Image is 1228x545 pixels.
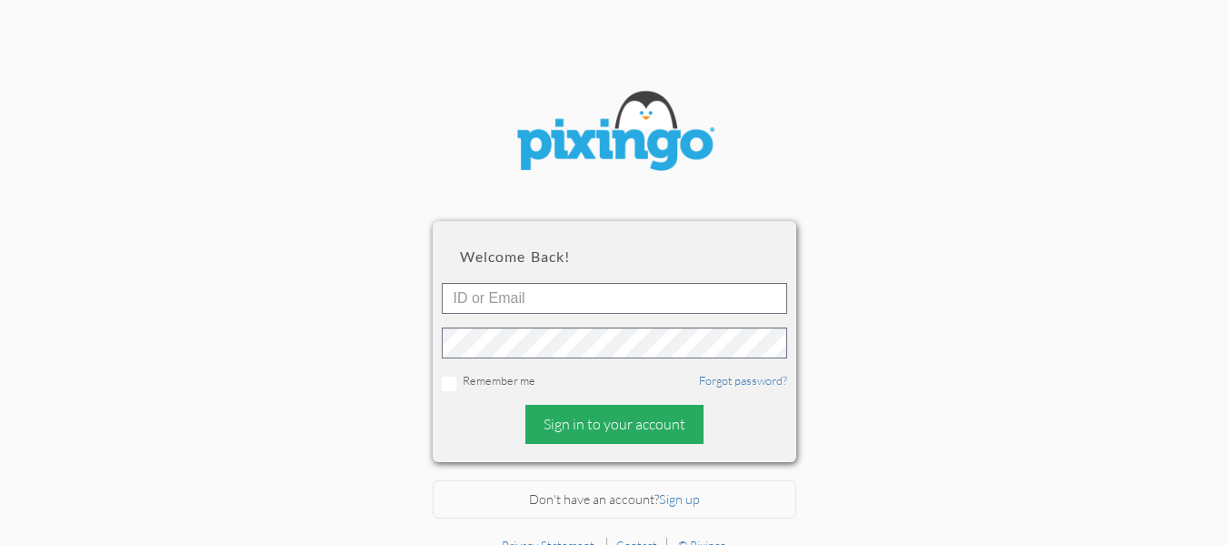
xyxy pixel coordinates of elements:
[460,248,769,265] h2: Welcome back!
[433,480,796,520] div: Don't have an account?
[699,373,787,388] a: Forgot password?
[659,491,700,507] a: Sign up
[505,82,724,185] img: pixingo logo
[442,372,787,391] div: Remember me
[442,283,787,314] input: ID or Email
[525,405,704,444] div: Sign in to your account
